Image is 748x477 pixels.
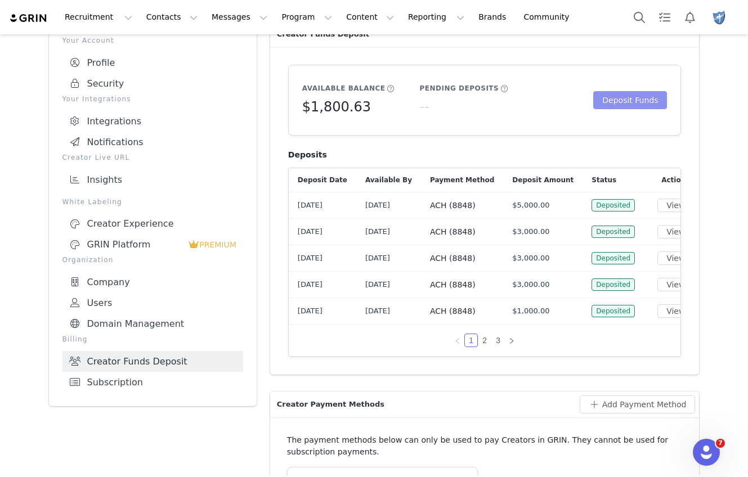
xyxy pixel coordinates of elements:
[365,227,390,236] span: [DATE]
[512,279,549,290] span: $3,000.00
[298,305,323,317] span: [DATE]
[451,334,464,347] li: Previous Page
[430,201,476,210] span: ACH (8848)
[298,279,323,290] span: [DATE]
[62,313,243,334] a: Domain Management
[9,13,48,24] img: grin logo
[69,239,189,250] div: GRIN Platform
[62,35,243,46] p: Your Account
[657,304,694,318] button: View
[62,197,243,207] p: White Labeling
[365,254,390,262] span: [DATE]
[302,97,371,117] h5: $1,800.63
[62,52,243,73] a: Profile
[62,132,243,152] a: Notifications
[430,227,476,236] span: ACH (8848)
[140,4,204,30] button: Contacts
[62,94,243,104] p: Your Integrations
[652,4,677,30] a: Tasks
[508,337,515,344] i: icon: right
[593,91,667,109] button: Deposit Funds
[592,175,616,185] span: Status
[430,254,476,263] span: ACH (8848)
[275,4,339,30] button: Program
[592,305,635,317] span: Deposited
[580,395,696,413] button: Add Payment Method
[58,4,139,30] button: Recruitment
[592,278,635,291] span: Deposited
[401,4,471,30] button: Reporting
[199,240,236,249] span: PREMIUM
[205,4,274,30] button: Messages
[420,97,429,117] h5: --
[62,73,243,94] a: Security
[277,399,384,410] span: Creator Payment Methods
[430,307,476,316] span: ACH (8848)
[648,168,698,192] div: Actions
[592,199,635,211] span: Deposited
[703,8,739,26] button: Profile
[62,292,243,313] a: Users
[454,337,461,344] i: icon: left
[62,272,243,292] a: Company
[62,372,243,393] a: Subscription
[62,152,243,163] p: Creator Live URL
[592,226,635,238] span: Deposited
[693,439,720,466] iframe: Intercom live chat
[430,280,476,289] span: ACH (8848)
[465,334,477,346] a: 1
[62,334,243,344] p: Billing
[298,226,323,237] span: [DATE]
[657,225,694,238] button: View
[464,334,478,347] li: 1
[517,4,581,30] a: Community
[62,234,243,255] a: GRIN Platform PREMIUM
[430,175,494,185] span: Payment Method
[512,175,574,185] span: Deposit Amount
[302,83,386,93] h5: Available Balance
[69,218,236,229] div: Creator Experience
[287,434,683,458] p: The payment methods below can only be used to pay Creators in GRIN. They cannot be used for subsc...
[512,305,549,317] span: $1,000.00
[288,149,682,161] h4: Deposits
[420,83,499,93] h5: Pending Deposits
[339,4,401,30] button: Content
[710,8,728,26] img: cd435f21-e650-4281-8153-1769e5d4cd80.png
[512,200,549,211] span: $5,000.00
[512,253,549,264] span: $3,000.00
[505,334,518,347] li: Next Page
[657,251,694,265] button: View
[478,334,491,347] li: 2
[365,307,390,315] span: [DATE]
[62,111,243,132] a: Integrations
[512,226,549,237] span: $3,000.00
[627,4,652,30] button: Search
[298,200,323,211] span: [DATE]
[472,4,516,30] a: Brands
[298,253,323,264] span: [DATE]
[478,334,491,346] a: 2
[365,175,412,185] span: Available By
[657,278,694,291] button: View
[62,214,243,234] a: Creator Experience
[365,280,390,289] span: [DATE]
[678,4,702,30] button: Notifications
[62,255,243,265] p: Organization
[62,169,243,190] a: Insights
[657,199,694,212] button: View
[491,334,505,347] li: 3
[62,351,243,372] a: Creator Funds Deposit
[592,252,635,264] span: Deposited
[492,334,504,346] a: 3
[365,201,390,209] span: [DATE]
[716,439,725,448] span: 7
[298,175,347,185] span: Deposit Date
